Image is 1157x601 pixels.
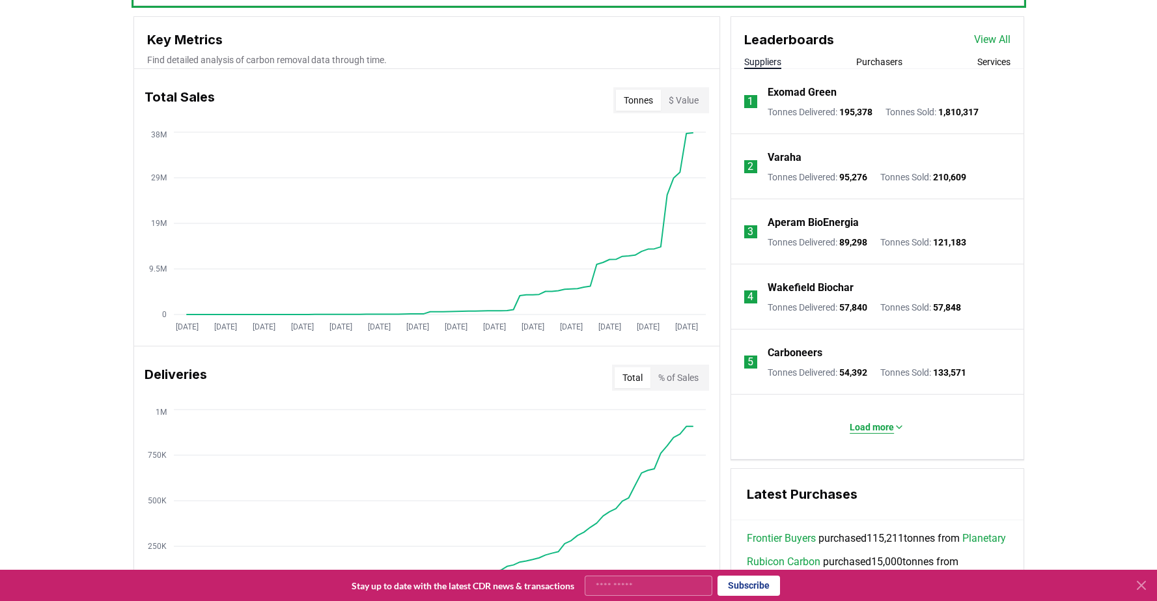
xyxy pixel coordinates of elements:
p: 3 [747,224,753,240]
tspan: [DATE] [367,322,390,331]
button: Tonnes [616,90,661,111]
h3: Key Metrics [147,30,706,49]
p: Tonnes Delivered : [768,105,872,119]
a: View All [974,32,1011,48]
tspan: [DATE] [175,322,198,331]
span: 210,609 [933,172,966,182]
tspan: [DATE] [444,322,467,331]
tspan: 29M [151,173,167,182]
tspan: 500K [148,496,167,505]
p: Tonnes Delivered : [768,236,867,249]
button: $ Value [661,90,706,111]
span: 57,848 [933,302,961,313]
a: Exomad Green [768,85,837,100]
tspan: [DATE] [675,322,697,331]
tspan: [DATE] [521,322,544,331]
tspan: [DATE] [252,322,275,331]
p: Tonnes Delivered : [768,366,867,379]
a: Varaha [768,150,802,165]
span: 89,298 [839,237,867,247]
a: Aperam BioEnergia [768,215,859,231]
h3: Leaderboards [744,30,834,49]
h3: Deliveries [145,365,207,391]
button: Suppliers [744,55,781,68]
p: Tonnes Sold : [880,301,961,314]
p: 1 [747,94,753,109]
tspan: [DATE] [559,322,582,331]
p: Tonnes Sold : [880,236,966,249]
p: Tonnes Sold : [885,105,979,119]
tspan: 38M [151,130,167,139]
tspan: 750K [148,451,167,460]
span: 57,840 [839,302,867,313]
p: 4 [747,289,753,305]
span: 54,392 [839,367,867,378]
p: Tonnes Sold : [880,171,966,184]
a: Rubicon Carbon [747,554,820,570]
p: Tonnes Delivered : [768,301,867,314]
span: purchased 115,211 tonnes from [747,531,1006,546]
tspan: 250K [148,542,167,551]
span: 195,378 [839,107,872,117]
p: Tonnes Delivered : [768,171,867,184]
button: Services [977,55,1011,68]
h3: Latest Purchases [747,484,1008,504]
p: Load more [850,421,894,434]
p: 2 [747,159,753,175]
button: % of Sales [650,367,706,388]
tspan: [DATE] [636,322,659,331]
tspan: [DATE] [290,322,313,331]
span: 1,810,317 [938,107,979,117]
a: Frontier Buyers [747,531,816,546]
tspan: [DATE] [598,322,620,331]
p: Find detailed analysis of carbon removal data through time. [147,53,706,66]
p: 5 [747,354,753,370]
span: 95,276 [839,172,867,182]
span: 133,571 [933,367,966,378]
tspan: 9.5M [149,264,167,273]
tspan: 19M [151,219,167,228]
button: Load more [839,414,915,440]
h3: Total Sales [145,87,215,113]
tspan: 1M [156,408,167,417]
span: purchased 15,000 tonnes from [747,554,1008,585]
button: Purchasers [856,55,902,68]
tspan: [DATE] [406,322,428,331]
a: Planetary [962,531,1006,546]
a: Wakefield Biochar [768,280,854,296]
tspan: [DATE] [482,322,505,331]
tspan: [DATE] [214,322,236,331]
p: Tonnes Sold : [880,366,966,379]
tspan: [DATE] [329,322,352,331]
tspan: 0 [162,310,167,319]
button: Total [615,367,650,388]
a: Carboneers [768,345,822,361]
span: 121,183 [933,237,966,247]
